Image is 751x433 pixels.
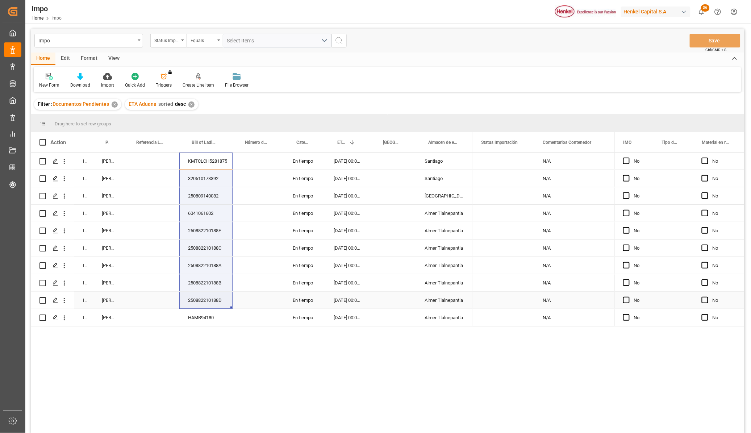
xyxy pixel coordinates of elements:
[93,187,124,204] div: [PERSON_NAME]
[634,275,644,291] div: No
[702,140,729,145] span: Material en resguardo Y/N
[175,101,186,107] span: desc
[662,140,678,145] span: Tipo de Carga (LCL/FCL)
[245,140,269,145] span: Número de Contenedor
[428,140,457,145] span: Almacen de entrega
[93,222,124,239] div: [PERSON_NAME]
[74,153,93,170] div: In progress
[614,309,744,326] div: Press SPACE to select this row.
[690,34,740,47] button: Save
[296,140,310,145] span: Categoría
[614,240,744,257] div: Press SPACE to select this row.
[150,34,187,47] button: open menu
[284,240,325,257] div: En tiempo
[534,205,615,222] div: N/A
[55,121,111,126] span: Drag here to set row groups
[38,36,135,45] div: Impo
[701,4,710,12] span: 36
[614,187,744,205] div: Press SPACE to select this row.
[325,170,371,187] div: [DATE] 00:00:00
[713,292,735,309] div: No
[179,309,233,326] div: HAMB94180
[93,153,124,170] div: [PERSON_NAME]
[534,257,615,274] div: N/A
[325,222,371,239] div: [DATE] 00:00:00
[31,292,472,309] div: Press SPACE to select this row.
[179,222,233,239] div: 250882210188E
[416,222,472,239] div: Almer Tlalnepantla
[31,222,472,240] div: Press SPACE to select this row.
[31,153,472,170] div: Press SPACE to select this row.
[93,292,124,309] div: [PERSON_NAME]
[634,188,644,204] div: No
[623,140,632,145] span: IMO
[31,257,472,274] div: Press SPACE to select this row.
[325,187,371,204] div: [DATE] 00:00:00
[103,53,125,65] div: View
[179,240,233,257] div: 250882210188C
[31,205,472,222] div: Press SPACE to select this row.
[713,153,735,170] div: No
[39,82,59,88] div: New Form
[325,274,371,291] div: [DATE] 00:00:00
[154,36,179,44] div: Status Importación
[32,3,62,14] div: Impo
[325,309,371,326] div: [DATE] 00:00:00
[325,257,371,274] div: [DATE] 00:00:00
[534,240,615,257] div: N/A
[325,240,371,257] div: [DATE] 00:00:00
[284,153,325,170] div: En tiempo
[634,292,644,309] div: No
[284,274,325,291] div: En tiempo
[534,153,615,170] div: N/A
[179,153,233,170] div: KMTCLCH5281875
[713,275,735,291] div: No
[158,101,173,107] span: sorted
[416,187,472,204] div: [GEOGRAPHIC_DATA]
[34,34,143,47] button: open menu
[225,82,249,88] div: File Browser
[129,101,157,107] span: ETA Aduana
[136,140,164,145] span: Referencia Leschaco
[31,240,472,257] div: Press SPACE to select this row.
[713,240,735,257] div: No
[614,222,744,240] div: Press SPACE to select this row.
[416,205,472,222] div: Almer Tlalnepantla
[284,222,325,239] div: En tiempo
[543,140,592,145] span: Comentarios Contenedor
[93,205,124,222] div: [PERSON_NAME]
[331,34,347,47] button: search button
[710,4,726,20] button: Help Center
[614,274,744,292] div: Press SPACE to select this row.
[74,292,93,309] div: In progress
[481,140,518,145] span: Status Importación
[31,53,55,65] div: Home
[284,292,325,309] div: En tiempo
[534,274,615,291] div: N/A
[383,140,401,145] span: [GEOGRAPHIC_DATA] - Locode
[179,187,233,204] div: 250809140082
[38,101,53,107] span: Filter :
[187,34,223,47] button: open menu
[634,170,644,187] div: No
[31,187,472,205] div: Press SPACE to select this row.
[325,153,371,170] div: [DATE] 00:00:00
[188,101,195,108] div: ✕
[634,205,644,222] div: No
[416,257,472,274] div: Almer Tlalnepantla
[555,5,616,18] img: Henkel%20logo.jpg_1689854090.jpg
[55,53,75,65] div: Edit
[192,140,217,145] span: Bill of Lading Number
[416,170,472,187] div: Santiago
[614,257,744,274] div: Press SPACE to select this row.
[284,170,325,187] div: En tiempo
[74,274,93,291] div: In progress
[713,205,735,222] div: No
[416,274,472,291] div: Almer Tlalnepantla
[227,38,258,43] span: Select Items
[416,309,472,326] div: Almer Tlalnepantla
[93,240,124,257] div: [PERSON_NAME]
[534,222,615,239] div: N/A
[534,187,615,204] div: N/A
[621,5,693,18] button: Henkel Capital S.A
